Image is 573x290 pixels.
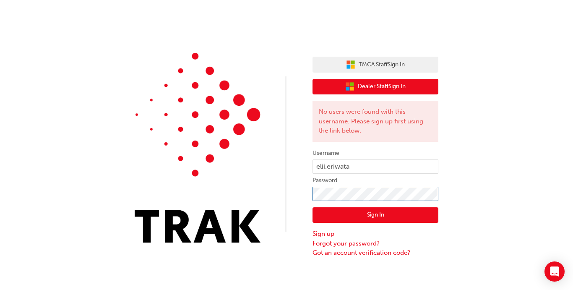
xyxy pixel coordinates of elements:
[358,82,406,91] span: Dealer Staff Sign In
[313,239,438,248] a: Forgot your password?
[313,159,438,174] input: Username
[313,248,438,258] a: Got an account verification code?
[313,148,438,158] label: Username
[135,53,260,243] img: Trak
[359,60,405,70] span: TMCA Staff Sign In
[313,57,438,73] button: TMCA StaffSign In
[313,207,438,223] button: Sign In
[544,261,565,282] div: Open Intercom Messenger
[313,101,438,142] div: No users were found with this username. Please sign up first using the link below.
[313,175,438,185] label: Password
[313,229,438,239] a: Sign up
[313,79,438,95] button: Dealer StaffSign In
